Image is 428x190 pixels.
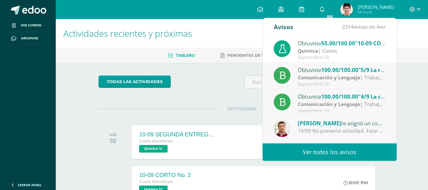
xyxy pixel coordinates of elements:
div: Obtuviste en [298,66,386,74]
div: | Cortos [298,47,386,55]
div: | Trabajo en clase [298,74,386,81]
span: [PERSON_NAME] [298,120,341,127]
div: Septiembre 10 [298,55,386,60]
div: te asignó un comentario en '03/09 GEOMETRÍA. Corto 1' para 'Matemáticas' [298,119,386,127]
div: 8:00 PM [343,180,368,186]
div: Septiembre 10 [298,108,386,114]
span: 2314 [342,23,354,30]
span: Tablero [176,53,195,58]
span: 100.00/100.00 [321,66,358,74]
span: [PERSON_NAME] [358,4,394,10]
div: 10/09 No presentó actividad. Estar pendiente de la información para el PMA. [298,127,386,134]
span: Química 'U' [139,145,168,153]
span: Mi Perfil [358,10,394,15]
div: Obtuviste en [298,92,386,101]
div: MIÉ [109,133,117,137]
div: Obtuviste en [298,39,386,47]
span: 55.00/100.00 [321,40,355,47]
span: Actividades recientes y próximas [63,27,192,39]
a: Ver todos los avisos [263,143,397,161]
span: Archivos [21,36,38,41]
div: 10-09 CORTO No. 2 [139,172,191,179]
span: 100.00/100.00 [321,93,358,100]
a: todas las Actividades [99,75,171,88]
span: Cuarto Bachillerato [139,139,173,143]
span: "5/9 La raya y el guion" [358,66,419,74]
span: Mis cursos [21,23,41,28]
span: Cerrar panel [18,183,42,187]
span: Pendientes de entrega [227,53,281,58]
a: Archivos [5,32,51,45]
span: avisos sin leer [342,23,386,30]
input: Busca una actividad próxima aquí... [245,76,385,88]
div: Septiembre 10 [298,82,386,87]
div: 10 [109,137,117,145]
span: SEPTIEMBRE [217,106,267,112]
a: Tablero [168,50,195,61]
span: "10-09 CORTO No. 2" [355,40,409,47]
img: 75547d3f596e18c1ce37b5546449d941.png [340,3,353,16]
span: Cuarto Bachillerato [139,180,173,184]
strong: Química [298,47,318,54]
img: 8967023db232ea363fa53c906190b046.png [274,120,291,137]
strong: Comunicación y Lenguaje [298,74,360,81]
div: 10-09 SEGUNDA ENTREGA DE GUÍA [139,131,215,138]
span: "4/9 La coherencia" [358,93,410,100]
a: Mis cursos [5,19,51,32]
div: | Trabajo en clase [298,101,386,108]
strong: Comunicación y Lenguaje [298,101,360,108]
a: Pendientes de entrega [220,50,281,61]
